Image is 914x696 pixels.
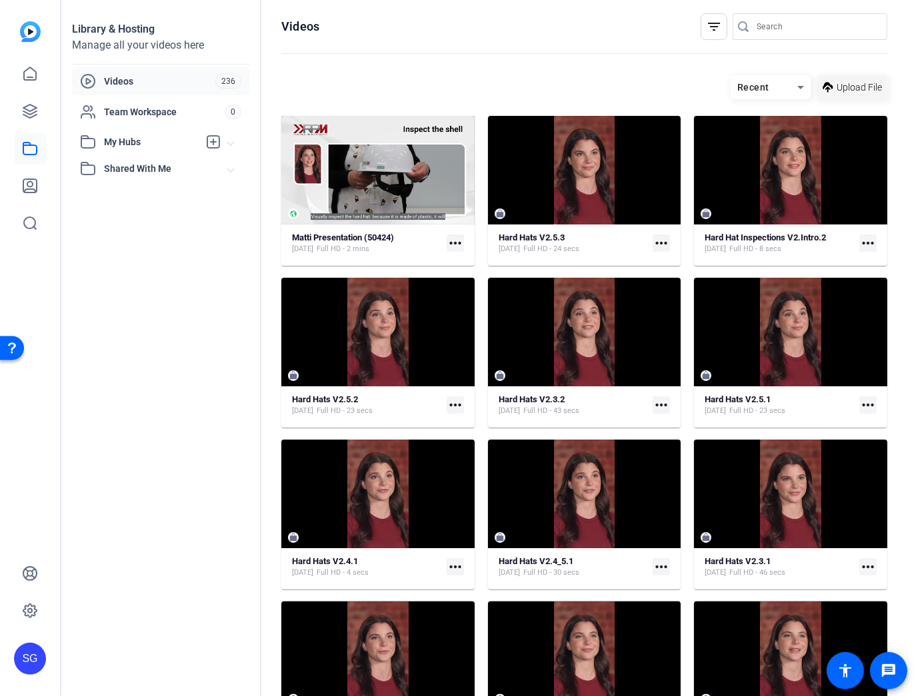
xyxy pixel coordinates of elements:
strong: Matti Presentation (50424) [292,232,394,242]
span: [DATE] [705,244,726,254]
mat-expansion-panel-header: My Hubs [72,129,249,155]
mat-icon: accessibility [837,663,853,679]
strong: Hard Hats V2.5.2 [292,394,358,404]
span: [DATE] [705,406,726,416]
mat-icon: more_horiz [859,558,877,575]
strong: Hard Hats V2.4_5.1 [499,556,573,566]
a: Hard Hats V2.5.2[DATE]Full HD - 23 secs [292,394,441,416]
mat-icon: more_horiz [653,558,670,575]
strong: Hard Hats V2.5.1 [705,394,771,404]
div: Library & Hosting [72,21,249,37]
span: Full HD - 46 secs [729,567,785,578]
a: Hard Hats V2.4.1[DATE]Full HD - 4 secs [292,556,441,578]
span: Recent [737,82,769,93]
button: Upload File [817,75,887,99]
a: Hard Hats V2.4_5.1[DATE]Full HD - 30 secs [499,556,648,578]
span: 0 [225,105,241,119]
div: SG [14,643,46,675]
a: Hard Hats V2.3.1[DATE]Full HD - 46 secs [705,556,854,578]
span: Full HD - 2 mins [317,244,369,254]
span: Full HD - 30 secs [523,567,579,578]
mat-icon: more_horiz [859,234,877,252]
a: Hard Hats V2.5.3[DATE]Full HD - 24 secs [499,232,648,254]
mat-icon: more_horiz [447,396,464,414]
span: Full HD - 23 secs [317,406,373,416]
span: Shared With Me [104,162,228,176]
span: [DATE] [499,244,520,254]
span: Team Workspace [104,105,225,119]
span: Full HD - 43 secs [523,406,579,416]
span: [DATE] [292,244,313,254]
img: blue-gradient.svg [20,21,41,42]
h1: Videos [281,19,319,35]
strong: Hard Hat Inspections V2.Intro.2 [705,232,826,242]
mat-icon: more_horiz [653,396,670,414]
mat-icon: more_horiz [447,234,464,252]
span: Upload File [837,81,882,95]
mat-icon: more_horiz [447,558,464,575]
mat-icon: more_horiz [859,396,877,414]
mat-expansion-panel-header: Shared With Me [72,155,249,182]
span: 236 [215,74,241,89]
strong: Hard Hats V2.3.2 [499,394,565,404]
a: Hard Hats V2.5.1[DATE]Full HD - 23 secs [705,394,854,416]
strong: Hard Hats V2.4.1 [292,556,358,566]
span: Full HD - 4 secs [317,567,369,578]
mat-icon: message [881,663,897,679]
span: [DATE] [292,406,313,416]
a: Hard Hats V2.3.2[DATE]Full HD - 43 secs [499,394,648,416]
mat-icon: filter_list [706,19,722,35]
span: [DATE] [292,567,313,578]
span: Videos [104,75,215,88]
span: [DATE] [499,406,520,416]
a: Hard Hat Inspections V2.Intro.2[DATE]Full HD - 8 secs [705,232,854,254]
span: [DATE] [499,567,520,578]
span: My Hubs [104,135,199,149]
span: [DATE] [705,567,726,578]
input: Search [757,19,877,35]
span: Full HD - 23 secs [729,406,785,416]
strong: Hard Hats V2.5.3 [499,232,565,242]
strong: Hard Hats V2.3.1 [705,556,771,566]
mat-icon: more_horiz [653,234,670,252]
a: Matti Presentation (50424)[DATE]Full HD - 2 mins [292,232,441,254]
div: Manage all your videos here [72,37,249,53]
span: Full HD - 8 secs [729,244,781,254]
span: Full HD - 24 secs [523,244,579,254]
